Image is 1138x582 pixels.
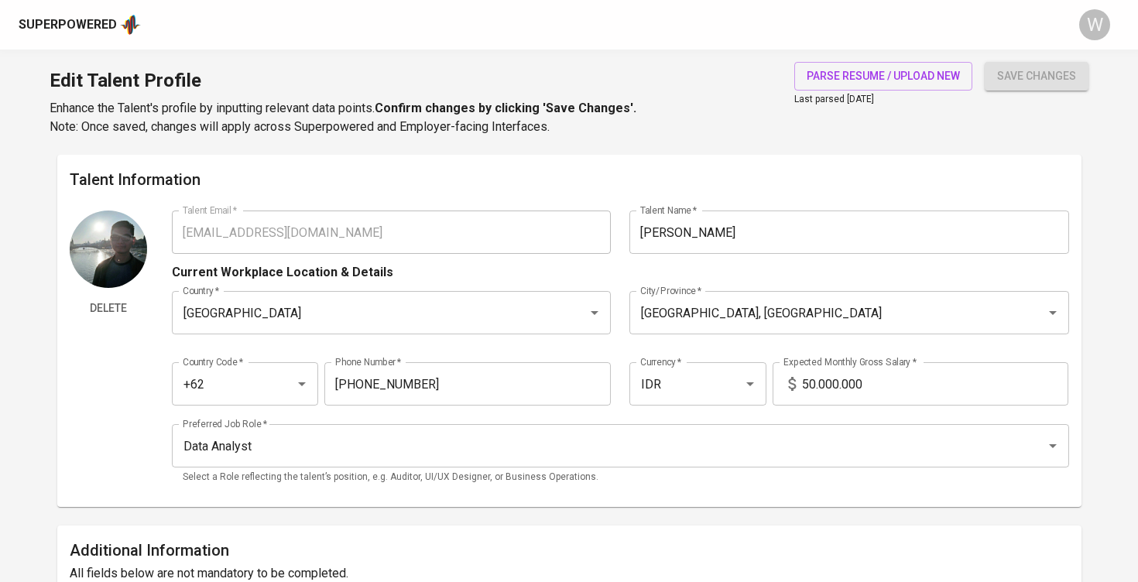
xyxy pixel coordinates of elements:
span: Delete [76,299,141,318]
button: save changes [985,62,1088,91]
button: Open [739,373,761,395]
button: parse resume / upload new [794,62,972,91]
button: Delete [70,294,147,323]
h6: Talent Information [70,167,1069,192]
h1: Edit Talent Profile [50,62,636,99]
span: save changes [997,67,1076,86]
span: parse resume / upload new [807,67,960,86]
b: Confirm changes by clicking 'Save Changes'. [375,101,636,115]
span: Last parsed [DATE] [794,94,874,104]
button: Open [584,302,605,324]
button: Open [291,373,313,395]
div: Superpowered [19,16,117,34]
button: Open [1042,302,1064,324]
button: Open [1042,435,1064,457]
img: app logo [120,13,141,36]
h6: Additional Information [70,538,1069,563]
img: Talent Profile Picture [70,211,147,288]
p: Enhance the Talent's profile by inputting relevant data points. Note: Once saved, changes will ap... [50,99,636,136]
p: Current Workplace Location & Details [172,263,393,282]
p: Select a Role reflecting the talent’s position, e.g. Auditor, UI/UX Designer, or Business Operati... [183,470,1058,485]
a: Superpoweredapp logo [19,13,141,36]
div: W [1079,9,1110,40]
